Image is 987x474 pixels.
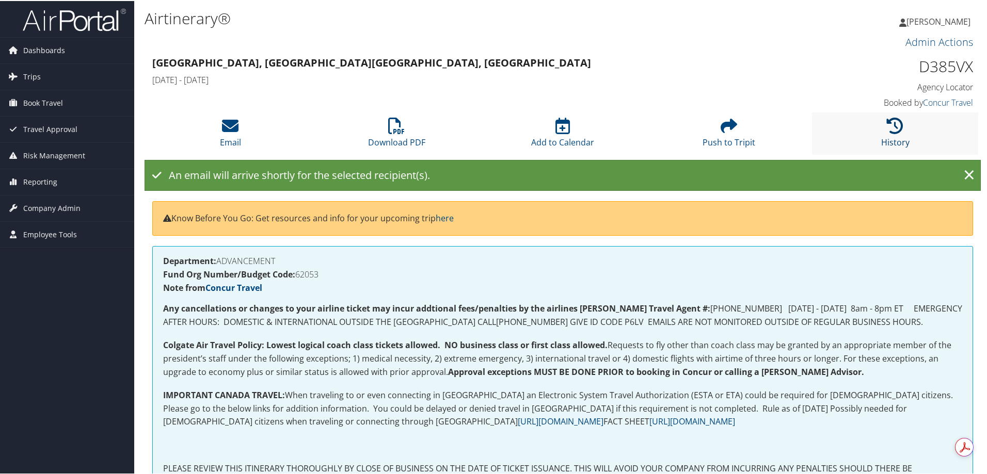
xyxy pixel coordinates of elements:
[220,122,241,147] a: Email
[23,37,65,62] span: Dashboards
[163,388,962,428] p: When traveling to or even connecting in [GEOGRAPHIC_DATA] an Electronic System Travel Authorizati...
[923,96,973,107] a: Concur Travel
[163,268,295,279] strong: Fund Org Number/Budget Code:
[23,89,63,115] span: Book Travel
[881,122,910,147] a: History
[448,365,864,377] strong: Approval exceptions MUST BE DONE PRIOR to booking in Concur or calling a [PERSON_NAME] Advisor.
[23,221,77,247] span: Employee Tools
[23,63,41,89] span: Trips
[531,122,594,147] a: Add to Calendar
[163,256,962,264] h4: ADVANCEMENT
[23,116,77,141] span: Travel Approval
[649,415,735,426] a: [URL][DOMAIN_NAME]
[905,34,973,48] a: Admin Actions
[163,338,608,350] strong: Colgate Air Travel Policy: Lowest logical coach class tickets allowed. NO business class or first...
[163,281,262,292] strong: Note from
[163,338,962,378] p: Requests to fly other than coach class may be granted by an appropriate member of the president’s...
[163,269,962,277] h4: 62053
[23,168,57,194] span: Reporting
[163,388,285,400] strong: IMPORTANT CANADA TRAVEL:
[906,15,970,26] span: [PERSON_NAME]
[205,281,262,292] a: Concur Travel
[436,211,454,223] a: here
[163,254,216,266] strong: Department:
[23,142,85,168] span: Risk Management
[23,7,126,31] img: airportal-logo.png
[145,159,981,190] div: An email will arrive shortly for the selected recipient(s).
[152,73,764,85] h4: [DATE] - [DATE]
[779,96,973,107] h4: Booked by
[580,302,710,313] strong: [PERSON_NAME] Travel Agent #:
[899,5,981,36] a: [PERSON_NAME]
[779,55,973,76] h1: D385VX
[518,415,603,426] a: [URL][DOMAIN_NAME]
[703,122,755,147] a: Push to Tripit
[960,164,978,185] a: ×
[368,122,425,147] a: Download PDF
[163,301,962,328] p: [PHONE_NUMBER] [DATE] - [DATE] 8am - 8pm ET EMERGENCY AFTER HOURS: DOMESTIC & INTERNATIONAL OUTSI...
[163,302,578,313] strong: Any cancellations or changes to your airline ticket may incur addtional fees/penalties by the air...
[23,194,81,220] span: Company Admin
[152,55,591,69] strong: [GEOGRAPHIC_DATA], [GEOGRAPHIC_DATA] [GEOGRAPHIC_DATA], [GEOGRAPHIC_DATA]
[145,7,702,28] h1: Airtinerary®
[779,80,973,92] h4: Agency Locator
[163,211,962,224] p: Know Before You Go: Get resources and info for your upcoming trip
